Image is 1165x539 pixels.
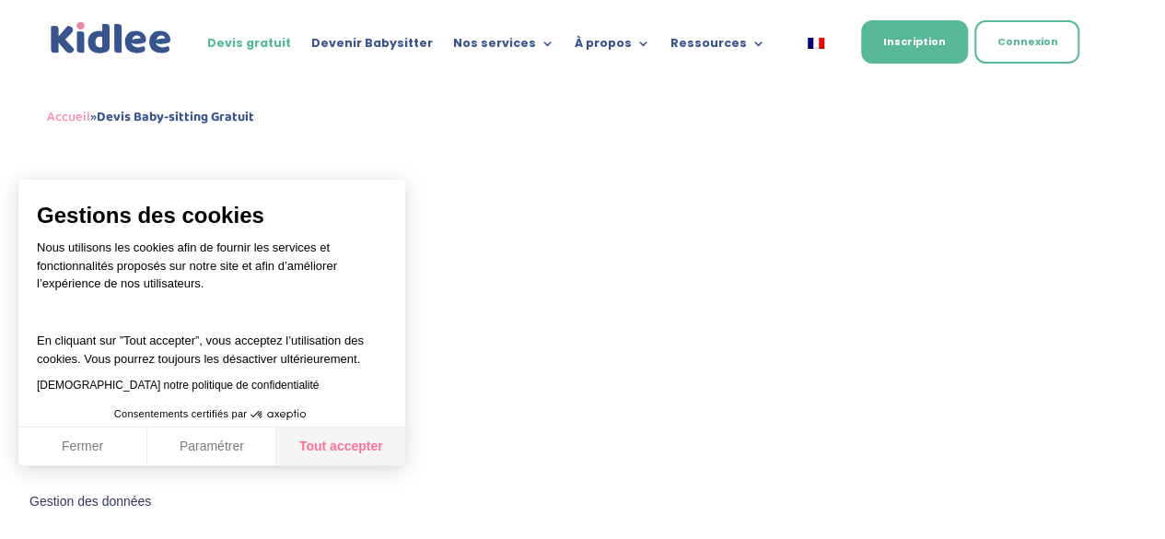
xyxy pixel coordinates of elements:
[97,106,254,128] strong: Devis Baby-sitting Gratuit
[18,428,147,466] button: Fermer
[114,409,247,419] span: Consentements certifiés par
[47,18,176,58] a: Kidlee Logo
[974,20,1079,64] a: Connexion
[47,106,90,128] a: Accueil
[29,494,151,510] span: Gestion des données
[47,106,254,128] span: »
[105,403,319,427] button: Consentements certifiés par
[147,428,276,466] button: Paramétrer
[207,37,291,57] a: Devis gratuit
[861,20,968,64] a: Inscription
[575,37,650,57] a: À propos
[47,18,176,58] img: logo_kidlee_bleu
[453,37,554,57] a: Nos services
[808,38,824,49] img: Français
[670,37,765,57] a: Ressources
[276,428,405,466] button: Tout accepter
[250,387,306,442] svg: Axeptio
[18,483,162,521] button: Fermer le widget sans consentement
[311,37,433,57] a: Devenir Babysitter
